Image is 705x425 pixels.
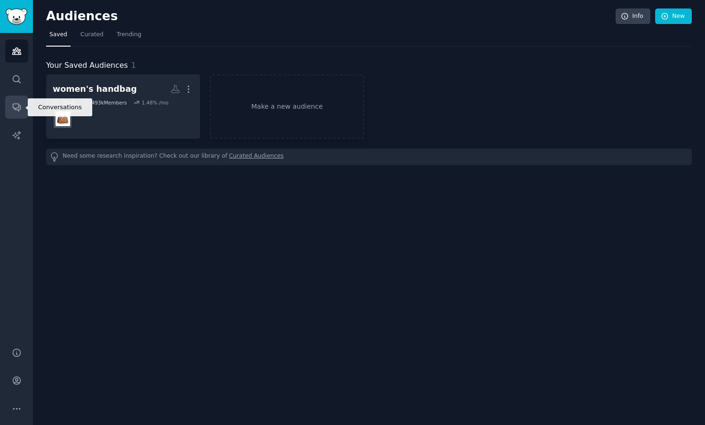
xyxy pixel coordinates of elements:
[113,27,144,47] a: Trending
[131,61,136,70] span: 1
[49,31,67,39] span: Saved
[46,149,692,165] div: Need some research inspiration? Check out our library of
[46,60,128,72] span: Your Saved Audiences
[53,83,137,95] div: women's handbag
[46,27,71,47] a: Saved
[117,31,141,39] span: Trending
[82,99,127,106] div: 493k Members
[80,31,104,39] span: Curated
[46,74,200,139] a: women's handbag1Sub493kMembers1.48% /mohandbags
[229,152,284,162] a: Curated Audiences
[655,8,692,24] a: New
[6,8,27,25] img: GummySearch logo
[210,74,364,139] a: Make a new audience
[56,112,70,126] img: handbags
[77,27,107,47] a: Curated
[616,8,650,24] a: Info
[53,99,75,106] div: 1 Sub
[46,9,616,24] h2: Audiences
[142,99,168,106] div: 1.48 % /mo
